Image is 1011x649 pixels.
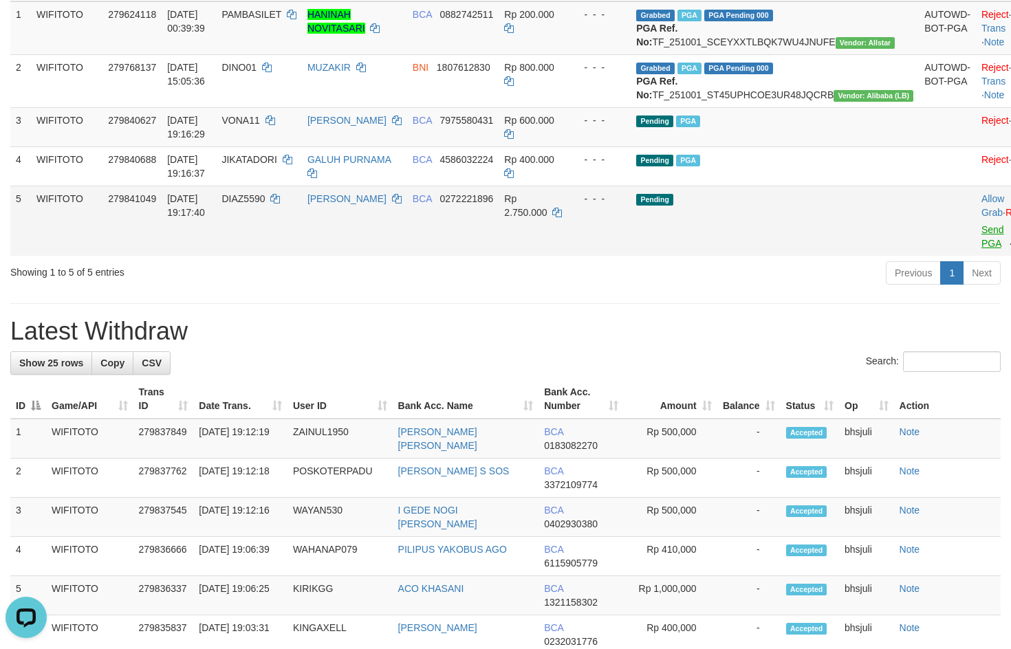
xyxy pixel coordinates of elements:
td: 279837849 [133,419,194,459]
th: User ID: activate to sort column ascending [287,379,393,419]
td: bhsjuli [839,576,894,615]
label: Search: [866,351,1001,372]
span: DIAZ5590 [221,193,265,204]
a: Note [900,622,920,633]
td: - [717,498,781,537]
td: AUTOWD-BOT-PGA [919,1,976,55]
span: Marked by bhsjuli [677,63,702,74]
a: Next [963,261,1001,285]
th: Balance: activate to sort column ascending [717,379,781,419]
span: Copy 0272221896 to clipboard [439,193,493,204]
span: Accepted [786,623,827,635]
td: WAYAN530 [287,498,393,537]
th: Op: activate to sort column ascending [839,379,894,419]
a: [PERSON_NAME] [307,115,387,126]
span: [DATE] 19:17:40 [167,193,205,218]
span: Grabbed [636,63,675,74]
span: Accepted [786,466,827,478]
span: BCA [544,465,563,476]
span: Pending [636,194,673,206]
span: BCA [413,154,432,165]
td: [DATE] 19:12:16 [193,498,287,537]
td: 4 [10,537,46,576]
span: Show 25 rows [19,357,83,368]
span: PGA [676,115,700,127]
span: 279840627 [108,115,156,126]
span: Pending [636,115,673,127]
span: Rp 800.000 [504,62,554,73]
span: Pending [636,155,673,166]
td: Rp 410,000 [624,537,717,576]
span: · [981,193,1005,218]
td: [DATE] 19:12:18 [193,459,287,498]
td: WAHANAP079 [287,537,393,576]
a: Reject [981,62,1009,73]
td: Rp 500,000 [624,498,717,537]
span: Copy 0402930380 to clipboard [544,518,598,529]
td: - [717,459,781,498]
td: WIFITOTO [46,459,133,498]
a: Note [984,36,1005,47]
a: [PERSON_NAME] [PERSON_NAME] [398,426,477,451]
span: Rp 600.000 [504,115,554,126]
span: Copy 7975580431 to clipboard [439,115,493,126]
td: WIFITOTO [31,186,102,256]
td: bhsjuli [839,459,894,498]
span: 279768137 [108,62,156,73]
span: BCA [413,115,432,126]
b: PGA Ref. No: [636,76,677,100]
td: 2 [10,459,46,498]
a: Note [900,544,920,555]
a: Show 25 rows [10,351,92,375]
button: Open LiveChat chat widget [6,5,47,47]
span: Rp 200.000 [504,9,554,20]
div: - - - [573,8,625,21]
td: ZAINUL1950 [287,419,393,459]
td: 3 [10,498,46,537]
div: - - - [573,153,625,166]
span: Rp 2.750.000 [504,193,547,218]
a: MUZAKIR [307,62,351,73]
div: - - - [573,192,625,206]
a: [PERSON_NAME] [307,193,387,204]
a: [PERSON_NAME] [398,622,477,633]
span: BCA [544,622,563,633]
span: Copy 1321158302 to clipboard [544,597,598,608]
td: bhsjuli [839,419,894,459]
td: 279836666 [133,537,194,576]
td: [DATE] 19:06:25 [193,576,287,615]
th: ID: activate to sort column descending [10,379,46,419]
span: BCA [413,193,432,204]
div: - - - [573,113,625,127]
a: Reject [981,115,1009,126]
div: - - - [573,60,625,74]
td: Rp 1,000,000 [624,576,717,615]
td: WIFITOTO [31,54,102,107]
td: 2 [10,54,31,107]
span: Copy 3372109774 to clipboard [544,479,598,490]
td: WIFITOTO [46,576,133,615]
span: Copy 0232031776 to clipboard [544,636,598,647]
span: BCA [544,505,563,516]
a: I GEDE NOGI [PERSON_NAME] [398,505,477,529]
span: Copy 1807612830 to clipboard [437,62,490,73]
h1: Latest Withdraw [10,318,1001,345]
span: 279841049 [108,193,156,204]
td: [DATE] 19:12:19 [193,419,287,459]
td: WIFITOTO [46,537,133,576]
td: Rp 500,000 [624,419,717,459]
a: HANINAH NOVITASARI [307,9,365,34]
td: WIFITOTO [31,1,102,55]
a: Previous [886,261,941,285]
span: BCA [413,9,432,20]
a: ACO KHASANI [398,583,464,594]
span: Accepted [786,584,827,595]
td: WIFITOTO [46,498,133,537]
td: - [717,576,781,615]
span: PAMBASILET [221,9,281,20]
span: Copy 0882742511 to clipboard [439,9,493,20]
a: Note [984,89,1005,100]
span: Vendor URL: https://secure31.1velocity.biz [836,37,895,49]
span: Copy 0183082270 to clipboard [544,440,598,451]
span: Copy 6115905779 to clipboard [544,558,598,569]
